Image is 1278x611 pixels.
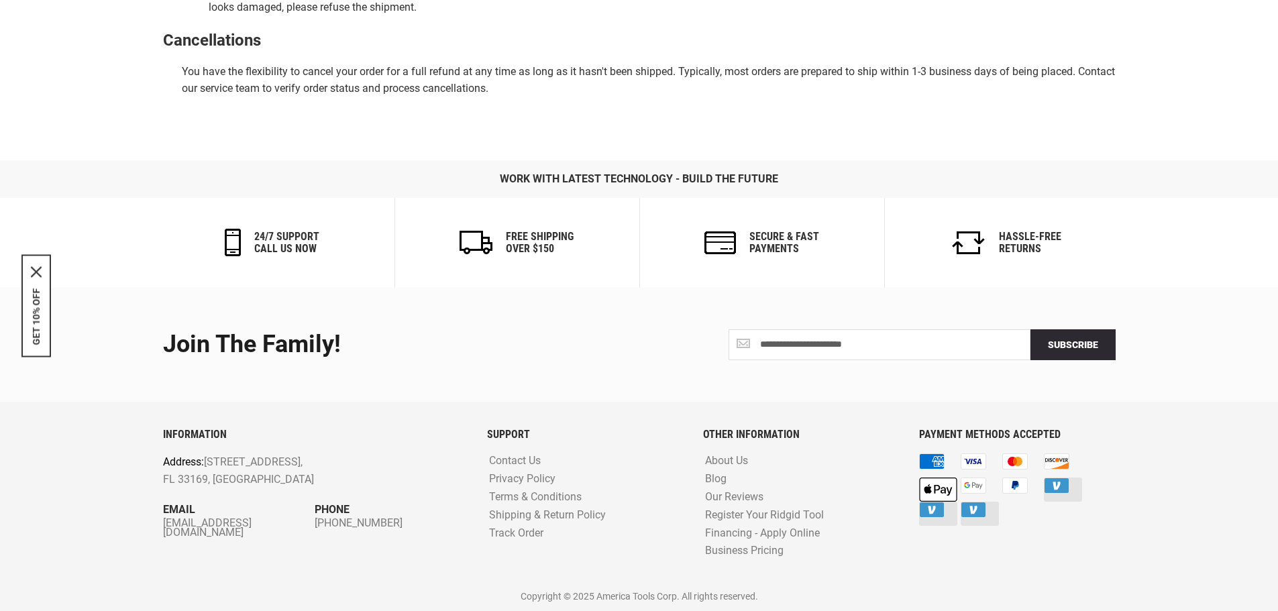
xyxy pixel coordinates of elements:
a: Shipping & Return Policy [486,509,609,522]
a: About Us [702,455,751,467]
h6: INFORMATION [163,429,467,441]
span: Subscribe [1048,339,1098,350]
a: Business Pricing [702,545,787,557]
button: GET 10% OFF [31,288,42,345]
a: Contact Us [486,455,544,467]
a: Privacy Policy [486,473,559,486]
a: [PHONE_NUMBER] [315,518,467,528]
h6: PAYMENT METHODS ACCEPTED [919,429,1115,441]
h6: Free Shipping Over $150 [506,231,574,254]
button: Subscribe [1030,329,1116,360]
h6: secure & fast payments [749,231,819,254]
h6: OTHER INFORMATION [703,429,899,441]
a: Track Order [486,527,547,540]
h6: SUPPORT [487,429,683,441]
h6: 24/7 support call us now [254,231,319,254]
svg: close icon [31,266,42,277]
div: Join the Family! [163,331,629,358]
p: Copyright © 2025 America Tools Corp. All rights reserved. [163,589,1116,604]
p: Email [163,501,315,518]
a: Blog [702,473,730,486]
a: Terms & Conditions [486,491,585,504]
span: Address: [163,455,204,468]
h6: Hassle-Free Returns [999,231,1061,254]
a: Our Reviews [702,491,767,504]
a: [EMAIL_ADDRESS][DOMAIN_NAME] [163,518,315,537]
h2: Cancellations [163,32,1116,49]
p: [STREET_ADDRESS], FL 33169, [GEOGRAPHIC_DATA] [163,453,407,488]
button: Close [31,266,42,277]
p: You have the flexibility to cancel your order for a full refund at any time as long as it hasn't ... [182,63,1116,97]
a: Register Your Ridgid Tool [702,509,827,522]
a: Financing - Apply Online [702,527,823,540]
p: Phone [315,501,467,518]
